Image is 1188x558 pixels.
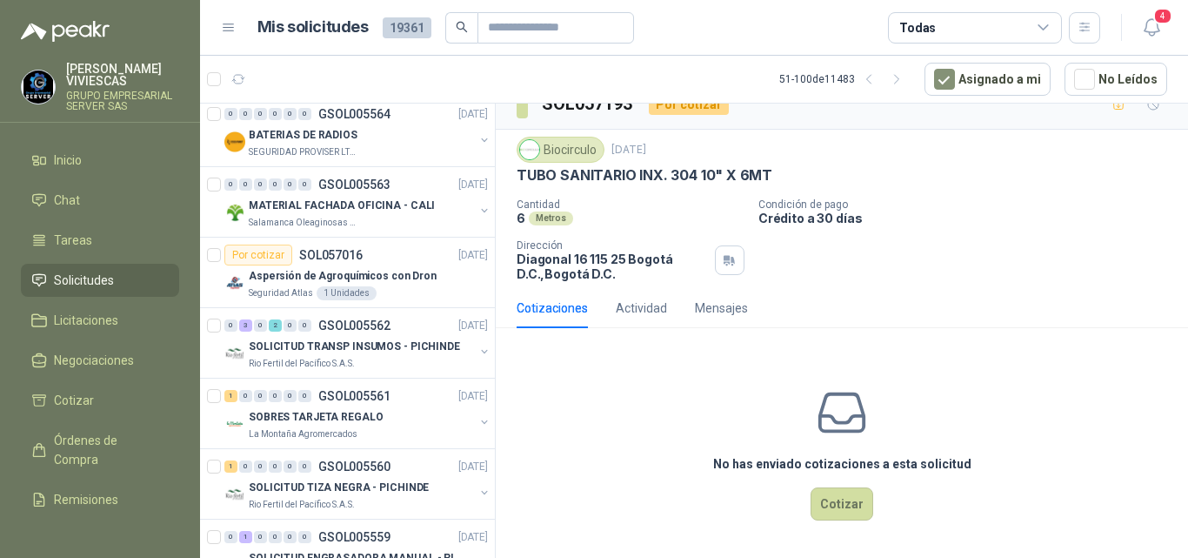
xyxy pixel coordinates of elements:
span: 4 [1153,8,1172,24]
p: GSOL005561 [318,390,390,402]
a: Cotizar [21,384,179,417]
a: Por cotizarSOL057016[DATE] Company LogoAspersión de Agroquímicos con DronSeguridad Atlas1 Unidades [200,238,495,308]
div: 1 Unidades [317,286,377,300]
p: Rio Fertil del Pacífico S.A.S. [249,357,355,371]
span: Chat [54,191,80,210]
p: Diagonal 16 115 25 Bogotá D.C. , Bogotá D.C. [517,252,708,281]
p: Seguridad Atlas [249,286,313,300]
p: MATERIAL FACHADA OFICINA - CALI [249,198,435,214]
div: Actividad [616,299,667,318]
div: 0 [298,390,311,402]
p: Dirección [517,239,708,252]
div: 0 [284,108,297,120]
div: Todas [899,18,936,37]
a: 0 0 0 0 0 0 GSOL005563[DATE] Company LogoMATERIAL FACHADA OFICINA - CALISalamanca Oleaginosas SAS [224,174,491,230]
div: 0 [254,108,267,120]
div: 0 [224,319,237,332]
div: 1 [224,461,237,473]
img: Company Logo [224,343,245,364]
a: Tareas [21,224,179,257]
p: Salamanca Oleaginosas SAS [249,216,358,230]
p: Crédito a 30 días [758,211,1181,225]
p: SOLICITUD TRANSP INSUMOS - PICHINDE [249,339,460,355]
div: 0 [269,531,282,543]
a: Órdenes de Compra [21,424,179,476]
p: [DATE] [458,247,488,264]
p: SOBRES TARJETA REGALO [249,409,383,426]
span: Solicitudes [54,271,114,290]
div: 0 [239,178,252,191]
div: 0 [224,108,237,120]
div: Por cotizar [649,94,729,115]
div: 0 [284,178,297,191]
p: SOL057016 [299,249,363,261]
p: Aspersión de Agroquímicos con Dron [249,268,437,285]
div: 0 [269,178,282,191]
img: Company Logo [224,272,245,293]
p: BATERIAS DE RADIOS [249,127,357,144]
span: Cotizar [54,391,94,410]
img: Company Logo [224,484,245,505]
p: Condición de pago [758,198,1181,211]
div: 0 [254,461,267,473]
p: GSOL005559 [318,531,390,543]
div: 0 [269,390,282,402]
p: GSOL005564 [318,108,390,120]
img: Company Logo [22,71,55,104]
div: 0 [269,108,282,120]
p: [DATE] [458,318,488,334]
img: Company Logo [520,140,539,159]
button: No Leídos [1065,63,1167,96]
a: Licitaciones [21,304,179,337]
p: TUBO SANITARIO INX. 304 10" X 6MT [517,166,772,185]
p: Cantidad [517,198,744,211]
a: Solicitudes [21,264,179,297]
div: 0 [298,178,311,191]
div: 0 [254,390,267,402]
div: 0 [298,108,311,120]
div: 0 [239,108,252,120]
a: 1 0 0 0 0 0 GSOL005561[DATE] Company LogoSOBRES TARJETA REGALOLa Montaña Agromercados [224,386,491,441]
div: 0 [298,461,311,473]
div: 0 [254,178,267,191]
p: [DATE] [611,142,646,158]
div: 0 [224,531,237,543]
div: 0 [224,178,237,191]
div: Mensajes [695,299,748,318]
div: 0 [284,461,297,473]
div: 51 - 100 de 11483 [779,65,911,93]
div: 0 [239,390,252,402]
p: [DATE] [458,529,488,546]
a: 0 3 0 2 0 0 GSOL005562[DATE] Company LogoSOLICITUD TRANSP INSUMOS - PICHINDERio Fertil del Pacífi... [224,315,491,371]
p: La Montaña Agromercados [249,427,357,441]
p: [DATE] [458,459,488,475]
p: Rio Fertil del Pacífico S.A.S. [249,498,355,512]
a: Inicio [21,144,179,177]
p: [DATE] [458,177,488,193]
div: 1 [224,390,237,402]
p: [DATE] [458,106,488,123]
div: Metros [529,212,573,225]
span: Tareas [54,231,92,250]
div: 0 [269,461,282,473]
div: 0 [254,319,267,332]
p: GSOL005562 [318,319,390,332]
p: [DATE] [458,388,488,405]
div: Cotizaciones [517,299,588,318]
div: 0 [284,390,297,402]
p: GRUPO EMPRESARIAL SERVER SAS [66,91,179,111]
div: 0 [284,531,297,543]
div: 0 [298,531,311,543]
span: 19361 [383,17,431,38]
div: 0 [284,319,297,332]
span: Inicio [54,151,82,170]
button: 4 [1136,12,1167,44]
div: Por cotizar [224,245,292,266]
div: 0 [298,319,311,332]
img: Logo peakr [21,21,110,42]
p: GSOL005560 [318,461,390,473]
a: Negociaciones [21,344,179,377]
div: 3 [239,319,252,332]
p: SOLICITUD TIZA NEGRA - PICHINDE [249,480,429,496]
span: Órdenes de Compra [54,431,163,469]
